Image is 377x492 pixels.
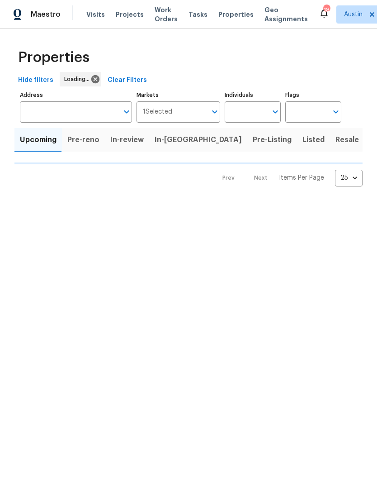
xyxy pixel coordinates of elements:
[110,134,144,146] span: In-review
[253,134,292,146] span: Pre-Listing
[264,5,308,24] span: Geo Assignments
[344,10,363,19] span: Austin
[14,72,57,89] button: Hide filters
[31,10,61,19] span: Maestro
[18,75,53,86] span: Hide filters
[137,92,221,98] label: Markets
[323,5,330,14] div: 18
[104,72,151,89] button: Clear Filters
[335,166,363,190] div: 25
[67,134,99,146] span: Pre-reno
[20,92,132,98] label: Address
[86,10,105,19] span: Visits
[60,72,101,86] div: Loading...
[279,173,324,182] p: Items Per Page
[269,105,282,118] button: Open
[208,105,221,118] button: Open
[64,75,93,84] span: Loading...
[155,134,242,146] span: In-[GEOGRAPHIC_DATA]
[218,10,254,19] span: Properties
[116,10,144,19] span: Projects
[225,92,281,98] label: Individuals
[108,75,147,86] span: Clear Filters
[155,5,178,24] span: Work Orders
[302,134,325,146] span: Listed
[285,92,341,98] label: Flags
[188,11,207,18] span: Tasks
[120,105,133,118] button: Open
[143,108,172,116] span: 1 Selected
[214,170,363,186] nav: Pagination Navigation
[20,134,57,146] span: Upcoming
[18,53,90,62] span: Properties
[330,105,342,118] button: Open
[335,134,359,146] span: Resale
